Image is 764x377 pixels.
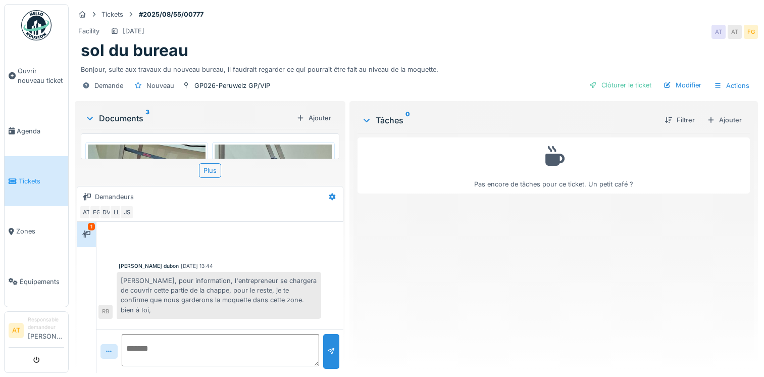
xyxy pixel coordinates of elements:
a: Tickets [5,156,68,206]
div: FG [89,205,104,219]
sup: 0 [405,114,410,126]
a: Ouvrir nouveau ticket [5,46,68,106]
a: Agenda [5,106,68,156]
div: RB [98,305,113,319]
div: Ajouter [292,111,335,125]
div: Modifier [659,78,705,92]
li: AT [9,323,24,338]
div: FG [744,25,758,39]
div: AT [711,25,726,39]
div: AT [728,25,742,39]
div: [PERSON_NAME], pour information, l'entrepreneur se chargera de couvrir cette partie de la chappe,... [117,272,321,319]
h1: sol du bureau [81,41,188,60]
span: Équipements [20,277,64,287]
div: Facility [78,26,99,36]
sup: 3 [145,112,149,124]
div: [PERSON_NAME] dubon [119,262,179,270]
div: Demandeurs [95,192,134,202]
div: Responsable demandeur [28,316,64,332]
div: Tickets [101,10,123,19]
span: Zones [16,226,64,236]
li: [PERSON_NAME] [28,316,64,345]
div: Pas encore de tâches pour ce ticket. Un petit café ? [364,142,743,189]
a: Zones [5,206,68,256]
div: Nouveau [146,81,174,90]
div: LL [110,205,124,219]
div: Documents [85,112,292,124]
div: AT [79,205,93,219]
span: Agenda [17,126,64,136]
div: Ajouter [703,113,746,127]
div: Demande [94,81,123,90]
div: Clôturer le ticket [585,78,655,92]
div: Filtrer [660,113,699,127]
a: Équipements [5,257,68,307]
div: DV [99,205,114,219]
div: Tâches [362,114,656,126]
img: Badge_color-CXgf-gQk.svg [21,10,52,40]
strong: #2025/08/55/00777 [135,10,208,19]
div: 1 [88,223,95,230]
div: GP026-Peruwelz GP/VIP [194,81,270,90]
div: Actions [709,78,754,93]
a: AT Responsable demandeur[PERSON_NAME] [9,316,64,348]
div: Bonjour, suite aux travaux du nouveau bureau, il faudrait regarder ce qui pourrait être fait au n... [81,61,752,74]
div: [DATE] [123,26,144,36]
div: Plus [199,163,221,178]
div: JS [120,205,134,219]
div: [DATE] 13:44 [181,262,213,270]
span: Tickets [19,176,64,186]
span: Ouvrir nouveau ticket [18,66,64,85]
